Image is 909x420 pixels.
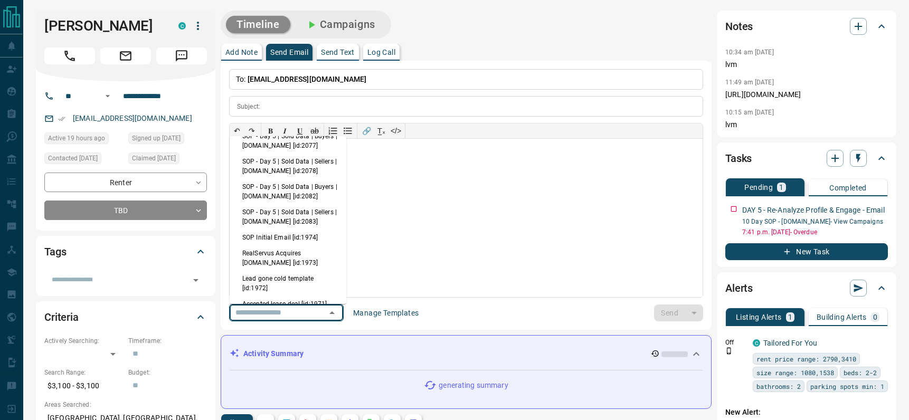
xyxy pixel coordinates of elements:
p: Send Email [270,49,308,56]
p: 10:34 am [DATE] [725,49,774,56]
h2: Alerts [725,280,753,297]
button: Bullet list [340,123,355,138]
button: Manage Templates [347,304,425,321]
p: Pending [744,184,773,191]
p: To: [229,69,703,90]
p: Actively Searching: [44,336,123,346]
span: Call [44,47,95,64]
div: Criteria [44,304,207,330]
button: 𝐔 [292,123,307,138]
p: Building Alerts [817,313,867,321]
p: Timeframe: [128,336,207,346]
s: ab [310,127,319,135]
p: $3,100 - $3,100 [44,377,123,395]
div: Notes [725,14,888,39]
div: Wed Jul 30 2025 [128,132,207,147]
button: </> [389,123,403,138]
div: Wed Jul 30 2025 [128,152,207,167]
p: 7:41 p.m. [DATE] - Overdue [742,227,888,237]
p: lvm [725,59,888,70]
li: SOP Initial Email [id:1974] [230,230,346,245]
span: Claimed [DATE] [132,153,176,164]
p: DAY 5 - Re-Analyze Profile & Engage - Email [742,205,885,216]
button: ab [307,123,322,138]
button: ↷ [244,123,259,138]
span: Email [100,47,151,64]
button: Close [325,306,339,320]
p: lvm [725,119,888,130]
span: size range: 1080,1538 [756,367,834,378]
p: Areas Searched: [44,400,207,409]
button: Campaigns [295,16,386,33]
li: SOP - Day 5 | Sold Data | Sellers | [DOMAIN_NAME] [id:2083] [230,204,346,230]
h2: Tasks [725,150,752,167]
p: Subject: [237,102,260,111]
button: 𝐁 [263,123,278,138]
h2: Notes [725,18,753,35]
button: 𝑰 [278,123,292,138]
p: Send Text [321,49,355,56]
p: 1 [779,184,783,191]
p: New Alert: [725,407,888,418]
li: SOP - Day 5 | Sold Data | Buyers | [DOMAIN_NAME] [id:2082] [230,179,346,204]
h1: [PERSON_NAME] [44,17,163,34]
span: rent price range: 2790,3410 [756,354,856,364]
p: Activity Summary [243,348,304,359]
a: [EMAIL_ADDRESS][DOMAIN_NAME] [73,114,192,122]
div: Tasks [725,146,888,171]
li: Accepted lease deal [id:1971] [230,296,346,312]
h2: Criteria [44,309,79,326]
button: 🔗 [359,123,374,138]
button: T̲ₓ [374,123,389,138]
span: Active 19 hours ago [48,133,105,144]
p: [URL][DOMAIN_NAME] [725,89,888,100]
h2: Tags [44,243,66,260]
span: bathrooms: 2 [756,381,801,392]
p: Log Call [367,49,395,56]
div: condos.ca [753,339,760,347]
li: SOP - Day 5 | Sold Data | Sellers | [DOMAIN_NAME] [id:2078] [230,154,346,179]
button: Open [188,273,203,288]
div: Alerts [725,275,888,301]
span: Signed up [DATE] [132,133,181,144]
p: Completed [829,184,867,192]
span: parking spots min: 1 [810,381,884,392]
p: 1 [788,313,792,321]
span: Message [156,47,207,64]
div: Activity Summary [230,344,703,364]
button: Timeline [226,16,290,33]
div: TBD [44,201,207,220]
span: Contacted [DATE] [48,153,98,164]
p: generating summary [439,380,508,391]
li: SOP - Day 5 | Sold Data | Buyers | [DOMAIN_NAME] [id:2077] [230,128,346,154]
li: RealServus Acquires [DOMAIN_NAME] [id:1973] [230,245,346,271]
div: Fri Aug 15 2025 [44,152,123,167]
a: 10 Day SOP - [DOMAIN_NAME]- View Campaigns [742,218,883,225]
button: Open [101,90,114,102]
svg: Email Verified [58,115,65,122]
a: Tailored For You [763,339,817,347]
div: Tags [44,239,207,264]
p: Search Range: [44,368,123,377]
p: 0 [873,313,877,321]
div: split button [654,304,703,321]
p: 11:49 am [DATE] [725,79,774,86]
button: ↶ [230,123,244,138]
div: Renter [44,173,207,192]
p: Add Note [225,49,258,56]
span: beds: 2-2 [844,367,877,378]
span: 𝐔 [297,127,302,135]
div: condos.ca [178,22,186,30]
button: Numbered list [326,123,340,138]
div: Sun Aug 17 2025 [44,132,123,147]
p: Off [725,338,746,347]
li: Lead gone cold template [id:1972] [230,271,346,296]
p: Listing Alerts [736,313,782,321]
p: Budget: [128,368,207,377]
span: [EMAIL_ADDRESS][DOMAIN_NAME] [248,75,367,83]
p: 10:15 am [DATE] [725,109,774,116]
button: New Task [725,243,888,260]
svg: Push Notification Only [725,347,733,355]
